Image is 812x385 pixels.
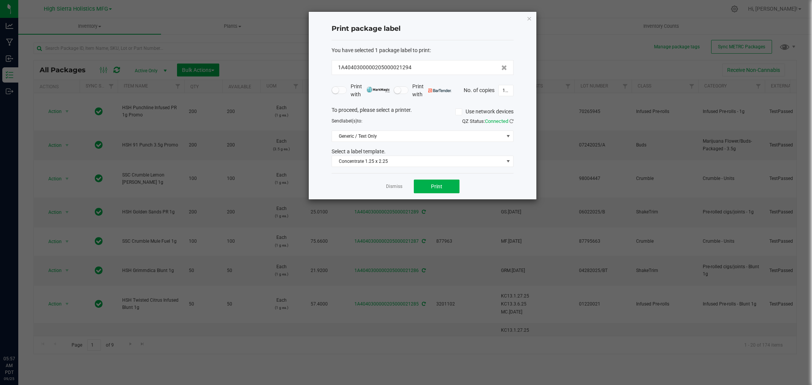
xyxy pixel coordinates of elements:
[332,47,430,53] span: You have selected 1 package label to print
[414,180,459,193] button: Print
[464,87,495,93] span: No. of copies
[8,324,30,347] iframe: Resource center
[326,148,519,156] div: Select a label template.
[326,106,519,118] div: To proceed, please select a printer.
[367,87,390,92] img: mark_magic_cybra.png
[332,46,514,54] div: :
[455,108,514,116] label: Use network devices
[351,83,390,99] span: Print with
[338,64,412,72] span: 1A4040300000205000021294
[332,118,362,124] span: Send to:
[431,183,442,189] span: Print
[412,83,451,99] span: Print with
[462,118,514,124] span: QZ Status:
[428,89,451,92] img: bartender.png
[386,183,402,190] a: Dismiss
[332,131,504,142] span: Generic / Text Only
[485,118,508,124] span: Connected
[342,118,357,124] span: label(s)
[332,156,504,167] span: Concentrate 1.25 x 2.25
[332,24,514,34] h4: Print package label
